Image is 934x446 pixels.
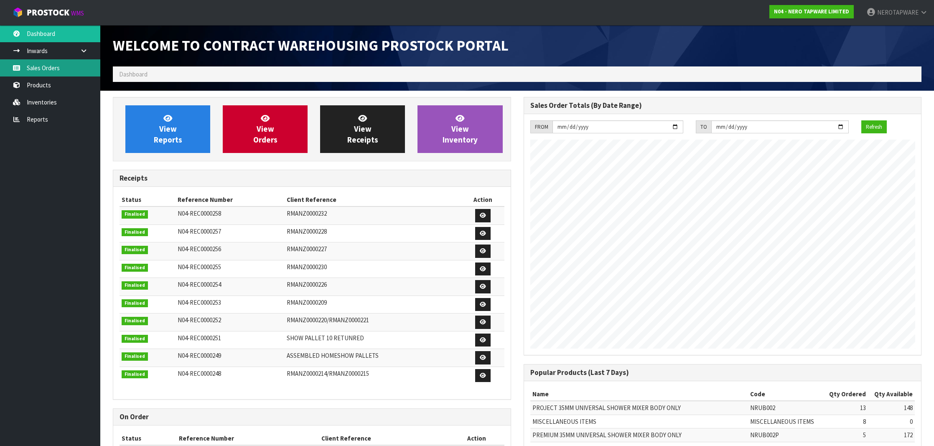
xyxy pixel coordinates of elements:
h3: Sales Order Totals (By Date Range) [530,102,915,110]
span: RMANZ0000230 [287,263,327,271]
span: View Reports [154,113,182,145]
td: 148 [868,401,915,415]
th: Code [748,387,823,401]
h3: Popular Products (Last 7 Days) [530,369,915,377]
a: ViewOrders [223,105,308,153]
span: RMANZ0000228 [287,227,327,235]
button: Refresh [861,120,887,134]
span: Finalised [122,317,148,325]
span: Finalised [122,370,148,379]
td: NRUB002 [748,401,823,415]
th: Status [120,432,177,445]
td: 5 [823,428,868,442]
small: WMS [71,9,84,17]
span: N04-REC0000252 [178,316,221,324]
td: PROJECT 35MM UNIVERSAL SHOWER MIXER BODY ONLY [530,401,748,415]
span: N04-REC0000257 [178,227,221,235]
span: Finalised [122,281,148,290]
span: N04-REC0000248 [178,370,221,377]
th: Action [462,193,504,206]
span: RMANZ0000226 [287,280,327,288]
span: View Inventory [443,113,478,145]
a: ViewReceipts [320,105,405,153]
a: ViewReports [125,105,210,153]
th: Client Reference [285,193,462,206]
span: Welcome to Contract Warehousing ProStock Portal [113,36,509,55]
span: SHOW PALLET 10 RETUNRED [287,334,364,342]
span: View Orders [253,113,277,145]
th: Qty Ordered [823,387,868,401]
span: Finalised [122,299,148,308]
span: N04-REC0000249 [178,352,221,359]
span: N04-REC0000251 [178,334,221,342]
a: ViewInventory [417,105,502,153]
th: Reference Number [177,432,319,445]
span: RMANZ0000232 [287,209,327,217]
span: ASSEMBLED HOMESHOW PALLETS [287,352,379,359]
td: MISCELLANEOUS ITEMS [530,415,748,428]
span: NEROTAPWARE [877,8,919,16]
span: Finalised [122,264,148,272]
span: N04-REC0000258 [178,209,221,217]
td: 8 [823,415,868,428]
span: RMANZ0000214/RMANZ0000215 [287,370,369,377]
span: N04-REC0000253 [178,298,221,306]
td: NRUB002P [748,428,823,442]
span: N04-REC0000254 [178,280,221,288]
td: PREMIUM 35MM UNIVERSAL SHOWER MIXER BODY ONLY [530,428,748,442]
span: Finalised [122,352,148,361]
span: Dashboard [119,70,148,78]
span: N04-REC0000255 [178,263,221,271]
th: Action [449,432,504,445]
th: Status [120,193,176,206]
span: View Receipts [347,113,378,145]
td: 13 [823,401,868,415]
div: FROM [530,120,552,134]
th: Qty Available [868,387,915,401]
span: ProStock [27,7,69,18]
span: Finalised [122,335,148,343]
td: MISCELLANEOUS ITEMS [748,415,823,428]
span: Finalised [122,246,148,254]
img: cube-alt.png [13,7,23,18]
th: Client Reference [319,432,449,445]
td: 172 [868,428,915,442]
span: Finalised [122,228,148,237]
h3: On Order [120,413,504,421]
th: Reference Number [176,193,285,206]
span: RMANZ0000220/RMANZ0000221 [287,316,369,324]
td: 0 [868,415,915,428]
th: Name [530,387,748,401]
strong: N04 - NERO TAPWARE LIMITED [774,8,849,15]
div: TO [696,120,711,134]
h3: Receipts [120,174,504,182]
span: RMANZ0000227 [287,245,327,253]
span: RMANZ0000209 [287,298,327,306]
span: N04-REC0000256 [178,245,221,253]
span: Finalised [122,210,148,219]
